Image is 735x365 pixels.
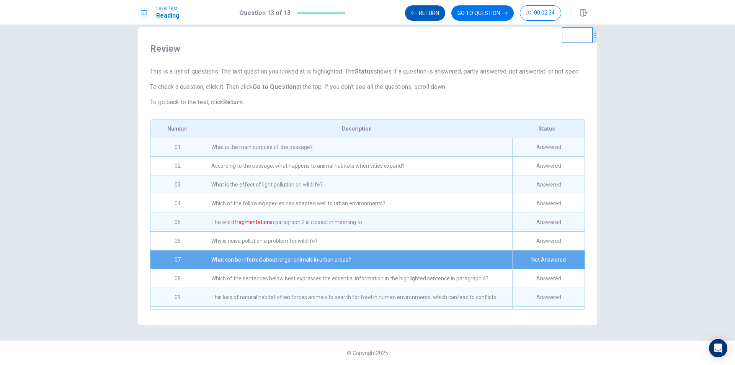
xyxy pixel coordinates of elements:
span: Level Test [156,6,180,11]
div: Open Intercom Messenger [709,339,727,357]
div: Answered [512,288,585,306]
p: This is a list of questions. The last question you looked at is highlighted. The shows if a quest... [150,67,585,76]
p: To check a question, click it. Then click at the top. If you don't see all the questions, scroll ... [150,82,585,92]
div: Not Answered [512,250,585,269]
font: fragmentation [234,219,270,225]
div: Which of the following species has adapted well to urban environments? [205,194,512,213]
div: What is the main purpose of the passage? [205,138,512,156]
div: 07 [150,250,205,269]
div: 09 [150,288,205,306]
strong: Go to Question [253,83,296,90]
strong: Status [355,68,374,75]
div: 06 [150,232,205,250]
div: 05 [150,213,205,231]
button: 00:02:34 [520,5,561,21]
span: © Copyright 2025 [347,350,388,356]
div: Answered [512,157,585,175]
strong: Return [223,98,243,106]
div: Answered [512,175,585,194]
div: Answered [512,269,585,288]
div: Answered [512,213,585,231]
div: According to the passage, what happens to animal habitats when cities expand? [205,157,512,175]
div: Description [205,119,509,138]
div: Answered [512,194,585,213]
div: Answered [512,307,585,325]
button: GO TO QUESTION [451,5,514,21]
div: What are wildlife corridors designed to do? [205,307,512,325]
div: 01 [150,138,205,156]
div: This loss of natural habitat often forces animals to search for food in human environments, which... [205,288,512,306]
h1: Question 13 of 13 [239,8,291,18]
span: Review [150,43,585,55]
div: 10 [150,307,205,325]
div: What can be inferred about larger animals in urban areas? [205,250,512,269]
div: Status [509,119,585,138]
span: 00:02:34 [534,10,555,16]
button: Return [405,5,445,21]
p: To go back to the test, click . [150,98,585,107]
div: Why is noise pollution a problem for wildlife? [205,232,512,250]
div: Which of the sentences below best expresses the essential information in the highlighted sentence... [205,269,512,288]
div: Number [150,119,205,138]
div: 03 [150,175,205,194]
div: Answered [512,138,585,156]
div: Answered [512,232,585,250]
div: 02 [150,157,205,175]
div: 08 [150,269,205,288]
div: The word in paragraph 2 is closest in meaning to: [205,213,512,231]
h1: Reading [156,11,180,20]
div: 04 [150,194,205,213]
div: What is the effect of light pollution on wildlife? [205,175,512,194]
